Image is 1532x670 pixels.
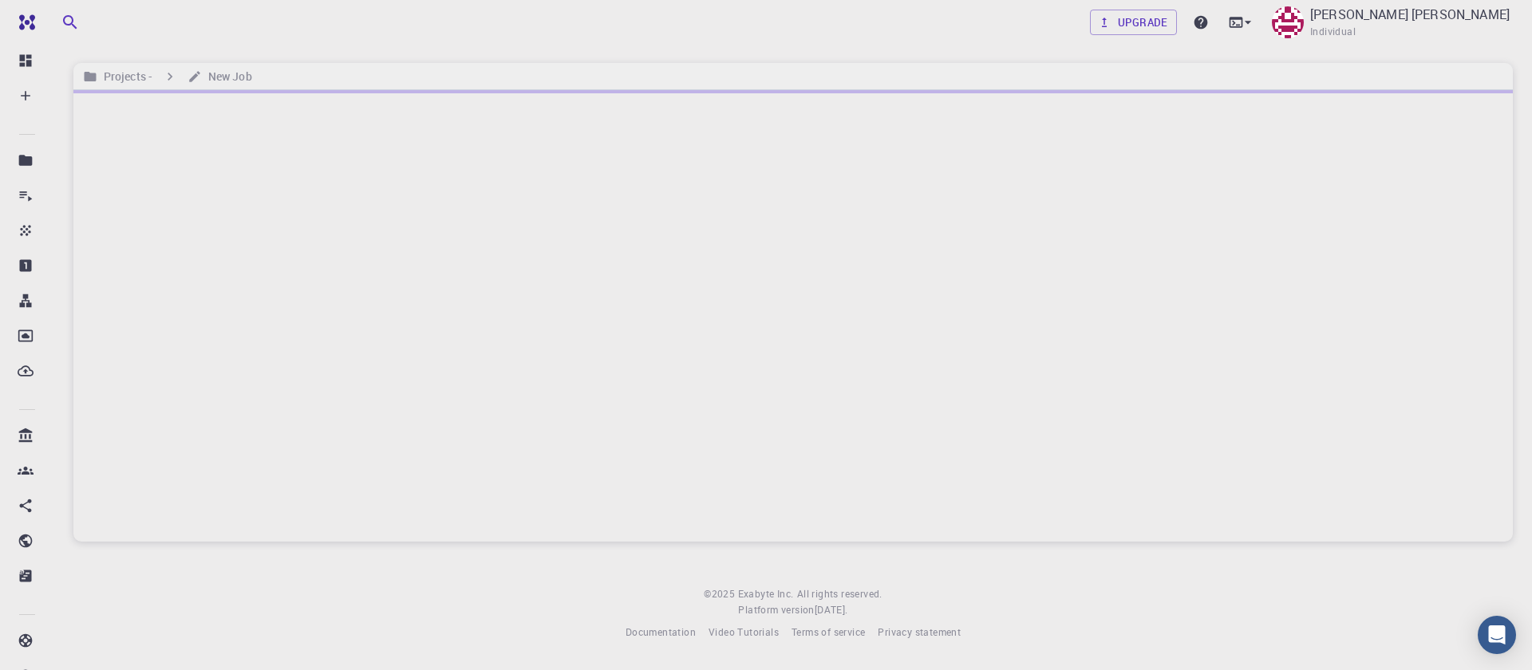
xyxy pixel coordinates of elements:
a: Terms of service [792,625,865,640]
h6: Projects - [97,68,152,85]
a: Documentation [626,625,696,640]
img: Sanjay Kumar Mahla [1272,6,1304,38]
span: Individual [1310,24,1356,40]
nav: breadcrumb [80,68,255,85]
p: [PERSON_NAME] [PERSON_NAME] [1310,5,1510,24]
span: Documentation [626,625,696,638]
span: Terms of service [792,625,865,638]
span: All rights reserved. [797,586,882,602]
span: Privacy statement [878,625,961,638]
div: Open Intercom Messenger [1478,616,1516,654]
h6: New Job [202,68,252,85]
a: Upgrade [1090,10,1177,35]
span: [DATE] . [815,603,848,616]
span: Video Tutorials [709,625,779,638]
a: Exabyte Inc. [738,586,794,602]
span: Exabyte Inc. [738,587,794,600]
span: © 2025 [704,586,737,602]
a: Video Tutorials [709,625,779,640]
a: [DATE]. [815,602,848,618]
img: logo [13,14,35,30]
a: Privacy statement [878,625,961,640]
span: Platform version [738,602,814,618]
